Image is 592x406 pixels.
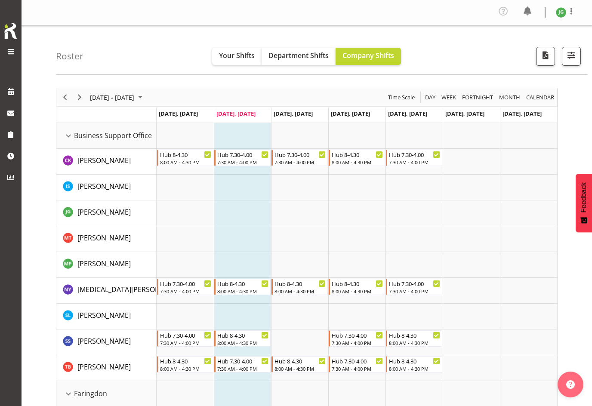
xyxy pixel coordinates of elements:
[77,362,131,372] a: [PERSON_NAME]
[424,92,437,103] button: Timeline Day
[77,259,131,268] span: [PERSON_NAME]
[217,357,268,365] div: Hub 7.30-4.00
[332,279,383,288] div: Hub 8-4.30
[219,51,255,60] span: Your Shifts
[580,182,588,212] span: Feedback
[386,279,442,295] div: Nikita Yates"s event - Hub 7.30-4.00 Begin From Friday, September 12, 2025 at 7:30:00 AM GMT+12:0...
[274,365,326,372] div: 8:00 AM - 4:30 PM
[77,207,131,217] a: [PERSON_NAME]
[214,330,271,347] div: Savita Savita"s event - Hub 8-4.30 Begin From Tuesday, September 9, 2025 at 8:00:00 AM GMT+12:00 ...
[386,150,442,166] div: Chloe Kim"s event - Hub 7.30-4.00 Begin From Friday, September 12, 2025 at 7:30:00 AM GMT+12:00 E...
[525,92,556,103] button: Month
[77,156,131,165] span: [PERSON_NAME]
[217,365,268,372] div: 7:30 AM - 4:00 PM
[159,110,198,117] span: [DATE], [DATE]
[89,92,135,103] span: [DATE] - [DATE]
[77,284,185,295] a: [MEDICAL_DATA][PERSON_NAME]
[157,150,213,166] div: Chloe Kim"s event - Hub 8-4.30 Begin From Monday, September 8, 2025 at 8:00:00 AM GMT+12:00 Ends ...
[536,47,555,66] button: Download a PDF of the roster according to the set date range.
[389,357,440,365] div: Hub 8-4.30
[262,48,336,65] button: Department Shifts
[56,252,157,278] td: Millie Pumphrey resource
[332,331,383,339] div: Hub 7.30-4.00
[342,51,394,60] span: Company Shifts
[217,288,268,295] div: 8:00 AM - 4:30 PM
[77,181,131,191] a: [PERSON_NAME]
[212,48,262,65] button: Your Shifts
[440,92,458,103] button: Timeline Week
[89,92,146,103] button: September 08 - 14, 2025
[77,207,131,217] span: [PERSON_NAME]
[332,288,383,295] div: 8:00 AM - 4:30 PM
[77,310,131,320] a: [PERSON_NAME]
[74,388,107,399] span: Faringdon
[157,279,213,295] div: Nikita Yates"s event - Hub 7.30-4.00 Begin From Monday, September 8, 2025 at 7:30:00 AM GMT+12:00...
[59,92,71,103] button: Previous
[160,339,211,346] div: 7:30 AM - 4:00 PM
[157,330,213,347] div: Savita Savita"s event - Hub 7.30-4.00 Begin From Monday, September 8, 2025 at 7:30:00 AM GMT+12:0...
[556,7,566,18] img: janine-grundler10912.jpg
[56,175,157,200] td: Isabel Simcox resource
[160,331,211,339] div: Hub 7.30-4.00
[268,51,329,60] span: Department Shifts
[214,279,271,295] div: Nikita Yates"s event - Hub 8-4.30 Begin From Tuesday, September 9, 2025 at 8:00:00 AM GMT+12:00 E...
[461,92,494,103] span: Fortnight
[217,150,268,159] div: Hub 7.30-4.00
[329,150,385,166] div: Chloe Kim"s event - Hub 8-4.30 Begin From Thursday, September 11, 2025 at 8:00:00 AM GMT+12:00 En...
[56,200,157,226] td: Janine Grundler resource
[74,130,152,141] span: Business Support Office
[332,159,383,166] div: 8:00 AM - 4:30 PM
[274,279,326,288] div: Hub 8-4.30
[331,110,370,117] span: [DATE], [DATE]
[445,110,484,117] span: [DATE], [DATE]
[389,288,440,295] div: 7:30 AM - 4:00 PM
[160,159,211,166] div: 8:00 AM - 4:30 PM
[77,311,131,320] span: [PERSON_NAME]
[160,150,211,159] div: Hub 8-4.30
[441,92,457,103] span: Week
[386,356,442,372] div: Tyla Boyd"s event - Hub 8-4.30 Begin From Friday, September 12, 2025 at 8:00:00 AM GMT+12:00 Ends...
[271,279,328,295] div: Nikita Yates"s event - Hub 8-4.30 Begin From Wednesday, September 10, 2025 at 8:00:00 AM GMT+12:0...
[217,159,268,166] div: 7:30 AM - 4:00 PM
[160,365,211,372] div: 8:00 AM - 4:30 PM
[461,92,495,103] button: Fortnight
[271,150,328,166] div: Chloe Kim"s event - Hub 7.30-4.00 Begin From Wednesday, September 10, 2025 at 7:30:00 AM GMT+12:0...
[274,357,326,365] div: Hub 8-4.30
[77,233,131,243] a: [PERSON_NAME]
[72,88,87,106] div: Next
[217,279,268,288] div: Hub 8-4.30
[329,279,385,295] div: Nikita Yates"s event - Hub 8-4.30 Begin From Thursday, September 11, 2025 at 8:00:00 AM GMT+12:00...
[271,356,328,372] div: Tyla Boyd"s event - Hub 8-4.30 Begin From Wednesday, September 10, 2025 at 8:00:00 AM GMT+12:00 E...
[160,279,211,288] div: Hub 7.30-4.00
[214,356,271,372] div: Tyla Boyd"s event - Hub 7.30-4.00 Begin From Tuesday, September 9, 2025 at 7:30:00 AM GMT+12:00 E...
[562,47,581,66] button: Filter Shifts
[332,339,383,346] div: 7:30 AM - 4:00 PM
[56,278,157,304] td: Nikita Yates resource
[77,285,185,294] span: [MEDICAL_DATA][PERSON_NAME]
[58,88,72,106] div: Previous
[74,92,86,103] button: Next
[387,92,416,103] button: Time Scale
[389,279,440,288] div: Hub 7.30-4.00
[332,357,383,365] div: Hub 7.30-4.00
[498,92,521,103] span: Month
[56,149,157,175] td: Chloe Kim resource
[56,355,157,381] td: Tyla Boyd resource
[388,110,427,117] span: [DATE], [DATE]
[387,92,416,103] span: Time Scale
[274,288,326,295] div: 8:00 AM - 4:30 PM
[56,123,157,149] td: Business Support Office resource
[160,288,211,295] div: 7:30 AM - 4:00 PM
[503,110,542,117] span: [DATE], [DATE]
[525,92,555,103] span: calendar
[217,339,268,346] div: 8:00 AM - 4:30 PM
[2,22,19,40] img: Rosterit icon logo
[386,330,442,347] div: Savita Savita"s event - Hub 8-4.30 Begin From Friday, September 12, 2025 at 8:00:00 AM GMT+12:00 ...
[329,356,385,372] div: Tyla Boyd"s event - Hub 7.30-4.00 Begin From Thursday, September 11, 2025 at 7:30:00 AM GMT+12:00...
[576,174,592,232] button: Feedback - Show survey
[329,330,385,347] div: Savita Savita"s event - Hub 7.30-4.00 Begin From Thursday, September 11, 2025 at 7:30:00 AM GMT+1...
[214,150,271,166] div: Chloe Kim"s event - Hub 7.30-4.00 Begin From Tuesday, September 9, 2025 at 7:30:00 AM GMT+12:00 E...
[332,150,383,159] div: Hub 8-4.30
[56,329,157,355] td: Savita Savita resource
